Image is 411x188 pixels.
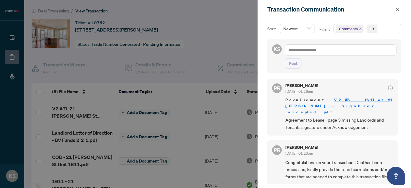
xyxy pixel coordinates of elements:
[370,26,375,32] div: +1
[285,145,318,149] h5: [PERSON_NAME]
[319,26,331,33] p: Filter:
[285,116,393,131] span: Agreement to Lease - page 3 missing Landlords and Tenants signature under Acknowledgement
[267,25,277,32] p: Sort:
[274,146,281,154] span: PR
[359,27,362,30] span: close
[285,159,393,180] span: Congratulations on your Transaction! Deal has been processed, kindly provide the listed correctio...
[339,26,358,32] span: Comments
[274,84,281,92] span: PR
[285,58,301,69] button: Post
[283,24,311,33] span: Newest
[267,5,393,14] div: Transaction Communication
[395,7,399,12] span: close
[336,25,363,33] span: Comments
[285,97,392,115] a: V2 APS - 1611 at 21 [PERSON_NAME] - Signback _accepted.pdf
[285,97,393,115] span: Requirement -
[387,167,405,185] button: Open asap
[388,86,393,90] span: check-circle
[285,151,313,156] span: [DATE], 01:26pm
[285,89,313,94] span: [DATE], 01:26pm
[274,45,281,53] span: KS
[285,83,318,88] h5: [PERSON_NAME]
